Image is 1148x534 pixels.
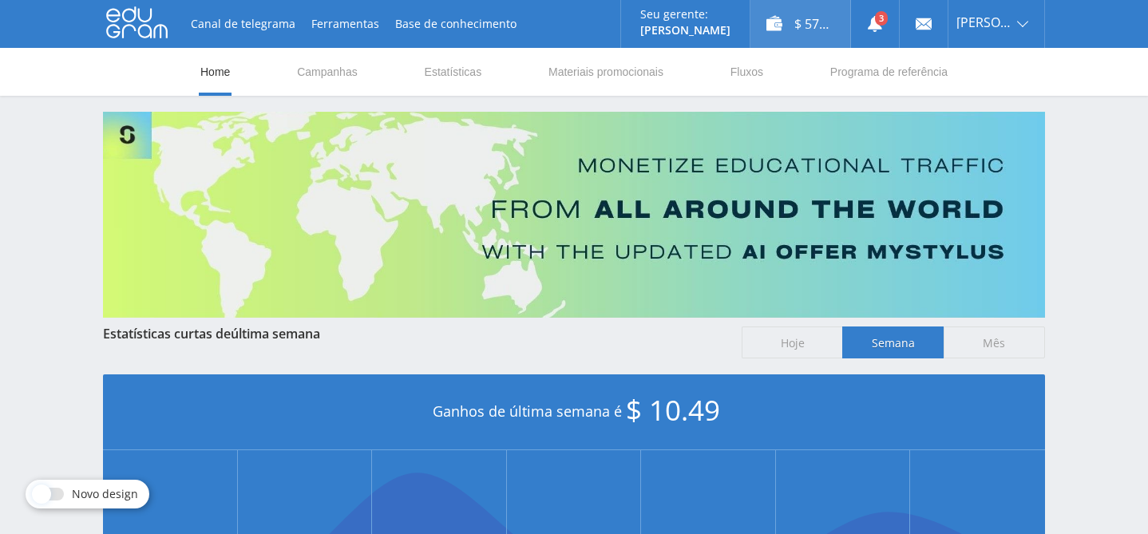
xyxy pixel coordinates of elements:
span: Mês [944,326,1045,358]
span: $ 10.49 [626,391,720,429]
span: Semana [842,326,944,358]
a: Campanhas [295,48,359,96]
span: Hoje [742,326,843,358]
span: última semana [231,325,320,342]
p: [PERSON_NAME] [640,24,730,37]
a: Materiais promocionais [547,48,665,96]
span: [PERSON_NAME].moretti86 [956,16,1012,29]
a: Fluxos [729,48,765,96]
p: Seu gerente: [640,8,730,21]
a: Estatísticas [423,48,484,96]
span: Novo design [72,488,138,500]
div: Ganhos de última semana é [103,374,1045,450]
a: Programa de referência [829,48,949,96]
img: Banner [103,112,1045,318]
a: Home [199,48,232,96]
div: Estatísticas curtas de [103,326,726,341]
